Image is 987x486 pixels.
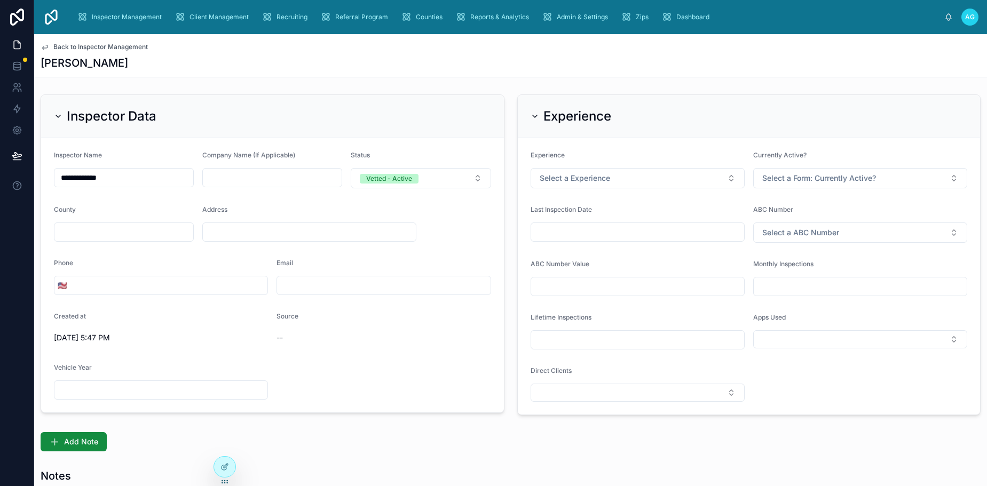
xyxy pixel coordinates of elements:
[540,173,610,184] span: Select a Experience
[171,7,256,27] a: Client Management
[41,43,148,51] a: Back to Inspector Management
[54,332,268,343] span: [DATE] 5:47 PM
[531,260,589,268] span: ABC Number Value
[531,313,591,321] span: Lifetime Inspections
[58,280,67,291] span: 🇺🇸
[54,363,92,371] span: Vehicle Year
[54,276,70,295] button: Select Button
[43,9,60,26] img: App logo
[68,5,944,29] div: scrollable content
[54,205,76,213] span: County
[277,332,283,343] span: --
[753,205,793,213] span: ABC Number
[41,432,107,451] button: Add Note
[398,7,450,27] a: Counties
[557,13,608,21] span: Admin & Settings
[470,13,529,21] span: Reports & Analytics
[531,367,572,375] span: Direct Clients
[636,13,649,21] span: Zips
[753,222,967,243] button: Select Button
[762,227,839,238] span: Select a ABC Number
[965,13,975,21] span: AG
[41,55,128,70] h1: [PERSON_NAME]
[539,7,615,27] a: Admin & Settings
[41,468,71,483] h1: Notes
[618,7,656,27] a: Zips
[277,312,298,320] span: Source
[67,108,156,125] h2: Inspector Data
[64,436,98,447] span: Add Note
[54,312,86,320] span: Created at
[531,151,565,159] span: Experience
[543,108,611,125] h2: Experience
[762,173,876,184] span: Select a Form: Currently Active?
[335,13,388,21] span: Referral Program
[531,384,745,402] button: Select Button
[189,13,249,21] span: Client Management
[753,168,967,188] button: Select Button
[258,7,315,27] a: Recruiting
[54,259,73,267] span: Phone
[202,205,227,213] span: Address
[753,330,967,348] button: Select Button
[351,168,491,188] button: Select Button
[753,151,807,159] span: Currently Active?
[658,7,717,27] a: Dashboard
[54,151,102,159] span: Inspector Name
[416,13,443,21] span: Counties
[53,43,148,51] span: Back to Inspector Management
[531,168,745,188] button: Select Button
[74,7,169,27] a: Inspector Management
[317,7,396,27] a: Referral Program
[753,260,814,268] span: Monthly Inspections
[531,205,592,213] span: Last Inspection Date
[366,174,412,184] div: Vetted - Active
[92,13,162,21] span: Inspector Management
[277,13,307,21] span: Recruiting
[277,259,293,267] span: Email
[351,151,370,159] span: Status
[753,313,786,321] span: Apps Used
[676,13,709,21] span: Dashboard
[452,7,536,27] a: Reports & Analytics
[202,151,295,159] span: Company Name (If Applicable)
